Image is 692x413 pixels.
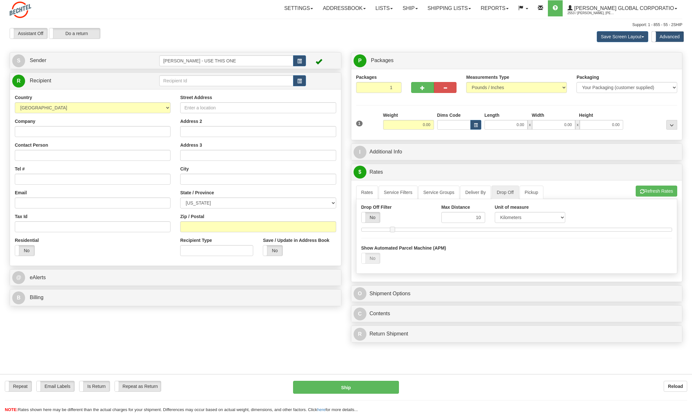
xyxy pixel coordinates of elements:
label: Street Address [180,94,212,101]
label: Length [484,112,500,118]
span: S [12,54,25,67]
label: City [180,166,189,172]
label: Company [15,118,35,124]
span: Packages [371,58,393,63]
label: Packaging [577,74,599,80]
a: Drop Off [492,186,519,199]
a: Settings [279,0,318,16]
span: Sender [30,58,46,63]
span: O [354,287,366,300]
label: Drop Off Filter [361,204,392,210]
a: IAdditional Info [354,145,680,159]
label: Repeat [5,381,32,391]
label: Assistant Off [10,28,47,39]
a: B Billing [12,291,339,304]
label: Show Automated Parcel Machine (APM) [361,245,446,251]
iframe: chat widget [677,174,691,239]
a: Service Filters [379,186,418,199]
label: No [263,245,282,256]
label: Weight [383,112,398,118]
span: Recipient [30,78,51,83]
a: Rates [356,186,378,199]
label: Tax Id [15,213,27,220]
button: Ship [293,381,399,394]
label: Save / Update in Address Book [263,237,329,243]
label: Residential [15,237,39,243]
input: Sender Id [159,55,294,66]
span: [PERSON_NAME] Global Corporatio [573,5,674,11]
a: OShipment Options [354,287,680,300]
span: C [354,307,366,320]
b: Reload [668,384,683,389]
button: Reload [664,381,687,392]
span: I [354,146,366,159]
span: B [12,291,25,304]
a: @ eAlerts [12,271,339,284]
a: CContents [354,307,680,320]
label: Email [15,189,27,196]
span: R [12,75,25,87]
span: 1 [356,121,363,126]
a: Addressbook [318,0,371,16]
label: Dims Code [437,112,461,118]
span: R [354,328,366,341]
label: Do a return [49,28,100,39]
a: [PERSON_NAME] Global Corporatio 2553 / [PERSON_NAME], [PERSON_NAME] [563,0,682,16]
label: Packages [356,74,377,80]
span: x [528,120,532,130]
a: RReturn Shipment [354,327,680,341]
label: No [362,212,380,223]
span: eAlerts [30,275,46,280]
div: ... [666,120,677,130]
a: Shipping lists [423,0,476,16]
button: Refresh Rates [636,186,677,197]
label: Height [579,112,593,118]
label: Tel # [15,166,25,172]
a: Lists [371,0,398,16]
label: Advanced [652,32,684,42]
span: 2553 / [PERSON_NAME], [PERSON_NAME] [567,10,616,16]
a: here [317,407,326,412]
label: Zip / Postal [180,213,204,220]
a: S Sender [12,54,159,67]
a: P Packages [354,54,680,67]
img: logo2553.jpg [10,2,31,18]
label: No [362,253,380,263]
a: Ship [398,0,422,16]
label: State / Province [180,189,214,196]
a: Pickup [520,186,543,199]
div: Support: 1 - 855 - 55 - 2SHIP [10,22,682,28]
span: P [354,54,366,67]
label: Address 3 [180,142,202,148]
input: Recipient Id [159,75,294,86]
label: Email Labels [37,381,74,391]
label: No [15,245,34,256]
a: Reports [476,0,513,16]
span: $ [354,166,366,179]
a: Service Groups [418,186,459,199]
label: Country [15,94,32,101]
span: x [575,120,580,130]
span: NOTE: [5,407,18,412]
label: Measurements Type [466,74,509,80]
span: Billing [30,295,43,300]
label: Max Distance [441,204,470,210]
label: Address 2 [180,118,202,124]
a: Deliver By [460,186,491,199]
button: Save Screen Layout [597,31,648,42]
label: Contact Person [15,142,48,148]
label: Width [532,112,544,118]
label: Unit of measure [495,204,529,210]
label: Recipient Type [180,237,212,243]
span: @ [12,271,25,284]
input: Enter a location [180,102,336,113]
a: $Rates [354,166,680,179]
label: Repeat as Return [115,381,161,391]
a: R Recipient [12,74,143,87]
label: Is Return [79,381,110,391]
